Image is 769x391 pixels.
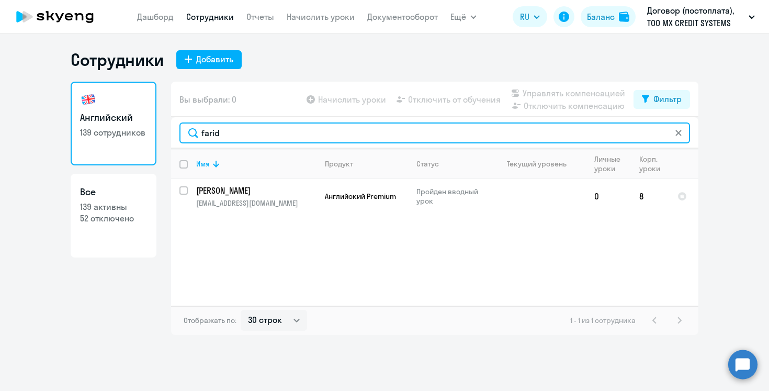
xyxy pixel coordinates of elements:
[325,159,353,169] div: Продукт
[137,12,174,22] a: Дашборд
[586,179,631,214] td: 0
[450,6,477,27] button: Ещё
[186,12,234,22] a: Сотрудники
[416,187,488,206] p: Пройден вводный урок
[639,154,669,173] div: Корп. уроки
[80,127,147,138] p: 139 сотрудников
[80,201,147,213] p: 139 активны
[80,185,147,199] h3: Все
[513,6,547,27] button: RU
[416,159,488,169] div: Статус
[184,316,236,325] span: Отображать по:
[450,10,466,23] span: Ещё
[520,10,529,23] span: RU
[619,12,629,22] img: balance
[196,53,233,65] div: Добавить
[639,154,662,173] div: Корп. уроки
[581,6,636,27] button: Балансbalance
[80,213,147,224] p: 52 отключено
[71,82,156,165] a: Английский139 сотрудников
[367,12,438,22] a: Документооборот
[587,10,615,23] div: Баланс
[80,91,97,108] img: english
[179,93,236,106] span: Вы выбрали: 0
[71,49,164,70] h1: Сотрудники
[416,159,439,169] div: Статус
[647,4,744,29] p: Договор (постоплата), ТОО MX CREDIT SYSTEMS (ЭМЭКС КРЕДИТ СИСТЕМС)
[634,90,690,109] button: Фильтр
[71,174,156,258] a: Все139 активны52 отключено
[196,198,316,208] p: [EMAIL_ADDRESS][DOMAIN_NAME]
[176,50,242,69] button: Добавить
[653,93,682,105] div: Фильтр
[642,4,760,29] button: Договор (постоплата), ТОО MX CREDIT SYSTEMS (ЭМЭКС КРЕДИТ СИСТЕМС)
[246,12,274,22] a: Отчеты
[325,192,396,201] span: Английский Premium
[570,316,636,325] span: 1 - 1 из 1 сотрудника
[507,159,567,169] div: Текущий уровень
[196,159,210,169] div: Имя
[497,159,585,169] div: Текущий уровень
[196,185,314,196] p: [PERSON_NAME]
[196,185,316,196] a: [PERSON_NAME]
[287,12,355,22] a: Начислить уроки
[80,111,147,125] h3: Английский
[196,159,316,169] div: Имя
[179,122,690,143] input: Поиск по имени, email, продукту или статусу
[594,154,630,173] div: Личные уроки
[631,179,669,214] td: 8
[594,154,624,173] div: Личные уроки
[325,159,408,169] div: Продукт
